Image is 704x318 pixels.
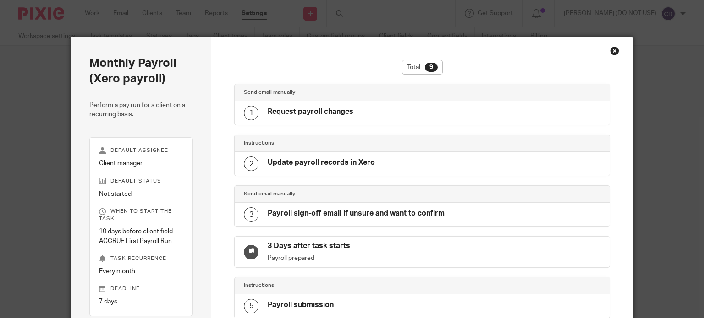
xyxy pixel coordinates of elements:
p: Not started [99,189,183,199]
p: Task recurrence [99,255,183,262]
h4: Instructions [244,140,422,147]
p: When to start the task [99,208,183,222]
p: Client manager [99,159,183,168]
p: Deadline [99,285,183,292]
p: Default assignee [99,147,183,154]
h4: Send email manually [244,190,422,198]
p: Perform a pay run for a client on a recurring basis. [89,101,193,119]
h4: Payroll sign-off email if unsure and want to confirm [268,209,445,218]
p: Every month [99,267,183,276]
h4: Update payroll records in Xero [268,158,375,167]
div: 3 [244,207,258,222]
div: 9 [425,63,438,72]
p: Payroll prepared [268,253,422,263]
div: 1 [244,106,258,120]
h4: 3 Days after task starts [268,241,422,251]
p: 10 days before client field ACCRUE First Payroll Run [99,227,183,246]
h4: Instructions [244,282,422,289]
div: Close this dialog window [610,46,619,55]
h4: Send email manually [244,89,422,96]
div: 5 [244,299,258,313]
div: 2 [244,156,258,171]
h2: Monthly Payroll (Xero payroll) [89,55,193,87]
h4: Request payroll changes [268,107,353,117]
div: Total [402,60,443,75]
p: Default status [99,178,183,185]
p: 7 days [99,297,183,306]
h4: Payroll submission [268,300,334,310]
